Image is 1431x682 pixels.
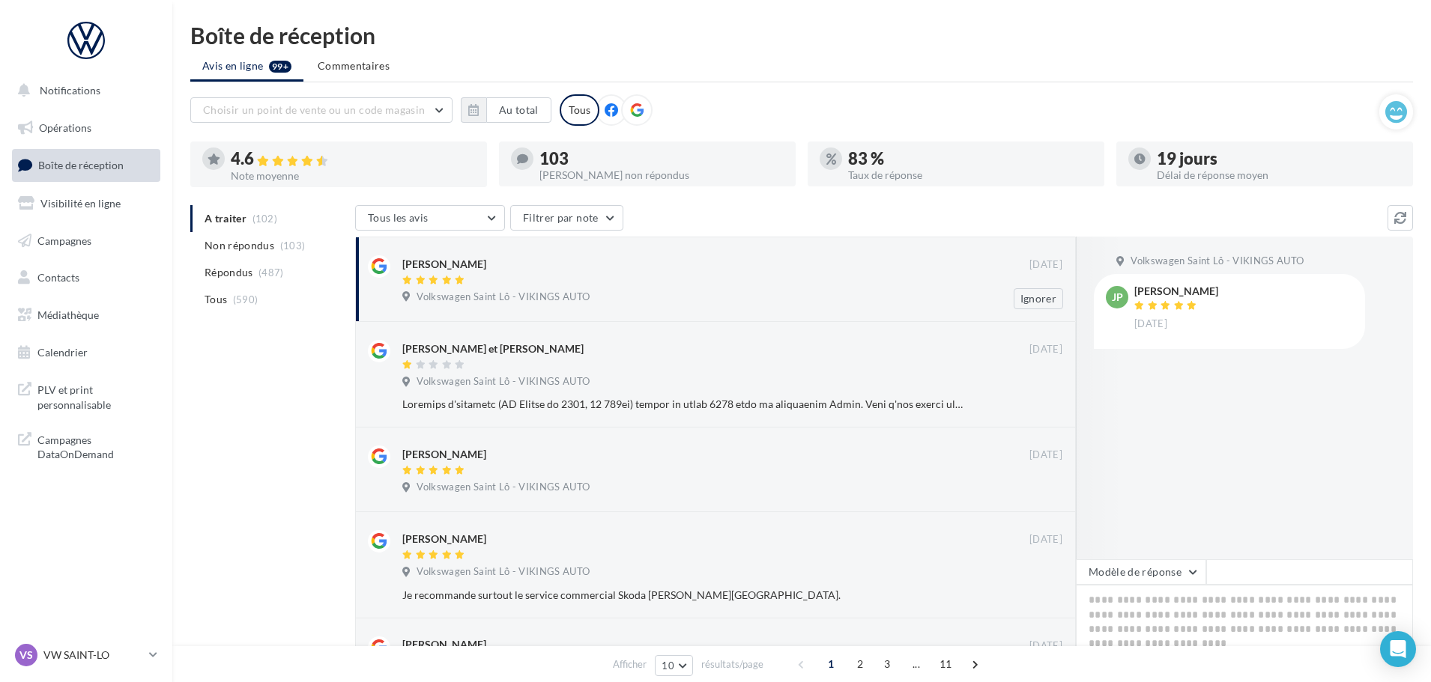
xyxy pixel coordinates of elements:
span: Volkswagen Saint Lô - VIKINGS AUTO [417,375,590,389]
span: [DATE] [1029,639,1062,653]
p: VW SAINT-LO [43,648,143,663]
button: 10 [655,655,693,676]
span: (590) [233,293,258,305]
button: Modèle de réponse [1076,559,1206,585]
span: résultats/page [701,657,763,672]
button: Au total [461,97,551,123]
a: Opérations [9,112,163,144]
button: Au total [486,97,551,123]
span: 1 [819,652,843,676]
a: Médiathèque [9,299,163,331]
span: 10 [662,660,674,672]
a: Contacts [9,262,163,293]
span: Volkswagen Saint Lô - VIKINGS AUTO [417,565,590,579]
span: 3 [875,652,899,676]
span: Volkswagen Saint Lô - VIKINGS AUTO [417,481,590,494]
span: [DATE] [1029,533,1062,546]
div: Loremips d'sitametc (AD Elitse do 2301, 12 789ei) tempor in utlab 6278 etdo ma aliquaenim Admin. ... [402,397,965,412]
span: (487) [258,267,284,278]
div: Open Intercom Messenger [1380,631,1416,667]
div: Délai de réponse moyen [1157,170,1401,180]
span: Commentaires [318,59,390,72]
span: Boîte de réception [38,159,124,171]
button: Choisir un point de vente ou un code magasin [190,97,453,123]
div: Note moyenne [231,171,475,181]
a: Campagnes [9,225,163,257]
div: [PERSON_NAME] [402,532,486,546]
span: PLV et print personnalisable [37,380,154,412]
span: [DATE] [1029,258,1062,272]
div: [PERSON_NAME] non répondus [539,170,784,180]
span: Répondus [205,265,253,280]
button: Filtrer par note [510,205,623,231]
div: Je recommande surtout le service commercial Skoda [PERSON_NAME][GEOGRAPHIC_DATA]. [402,588,965,603]
span: Visibilité en ligne [40,197,121,210]
div: [PERSON_NAME] et [PERSON_NAME] [402,341,584,356]
div: 19 jours [1157,150,1401,167]
span: Tous les avis [368,211,429,224]
div: [PERSON_NAME] [402,257,486,272]
span: Tous [205,292,227,307]
div: Taux de réponse [848,170,1092,180]
span: Campagnes DataOnDemand [37,430,154,462]
div: 103 [539,150,784,167]
span: [DATE] [1134,317,1167,331]
button: Notifications [9,75,157,106]
a: Campagnes DataOnDemand [9,424,163,468]
a: Visibilité en ligne [9,188,163,219]
span: Volkswagen Saint Lô - VIKINGS AUTO [417,290,590,304]
span: ... [904,652,928,676]
div: 4.6 [231,150,475,168]
span: VS [19,648,33,663]
span: (103) [280,240,306,252]
div: [PERSON_NAME] [402,637,486,652]
a: Boîte de réception [9,149,163,181]
span: Médiathèque [37,308,99,321]
span: JP [1112,290,1123,305]
span: Notifications [40,84,100,97]
span: Calendrier [37,346,88,359]
span: Campagnes [37,234,91,246]
span: Opérations [39,121,91,134]
a: PLV et print personnalisable [9,374,163,418]
a: Calendrier [9,337,163,368]
div: Boîte de réception [190,24,1413,46]
span: [DATE] [1029,343,1062,356]
span: Volkswagen Saint Lô - VIKINGS AUTO [1131,255,1304,268]
span: Contacts [37,271,79,284]
button: Ignorer [1014,288,1063,309]
span: Choisir un point de vente ou un code magasin [203,103,425,116]
div: 83 % [848,150,1092,167]
span: Afficher [613,657,647,672]
span: 11 [934,652,958,676]
div: [PERSON_NAME] [402,447,486,462]
span: Non répondus [205,238,274,253]
span: [DATE] [1029,448,1062,462]
a: VS VW SAINT-LO [12,641,160,669]
span: 2 [848,652,872,676]
div: [PERSON_NAME] [1134,286,1218,296]
div: Tous [560,94,599,126]
button: Tous les avis [355,205,505,231]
